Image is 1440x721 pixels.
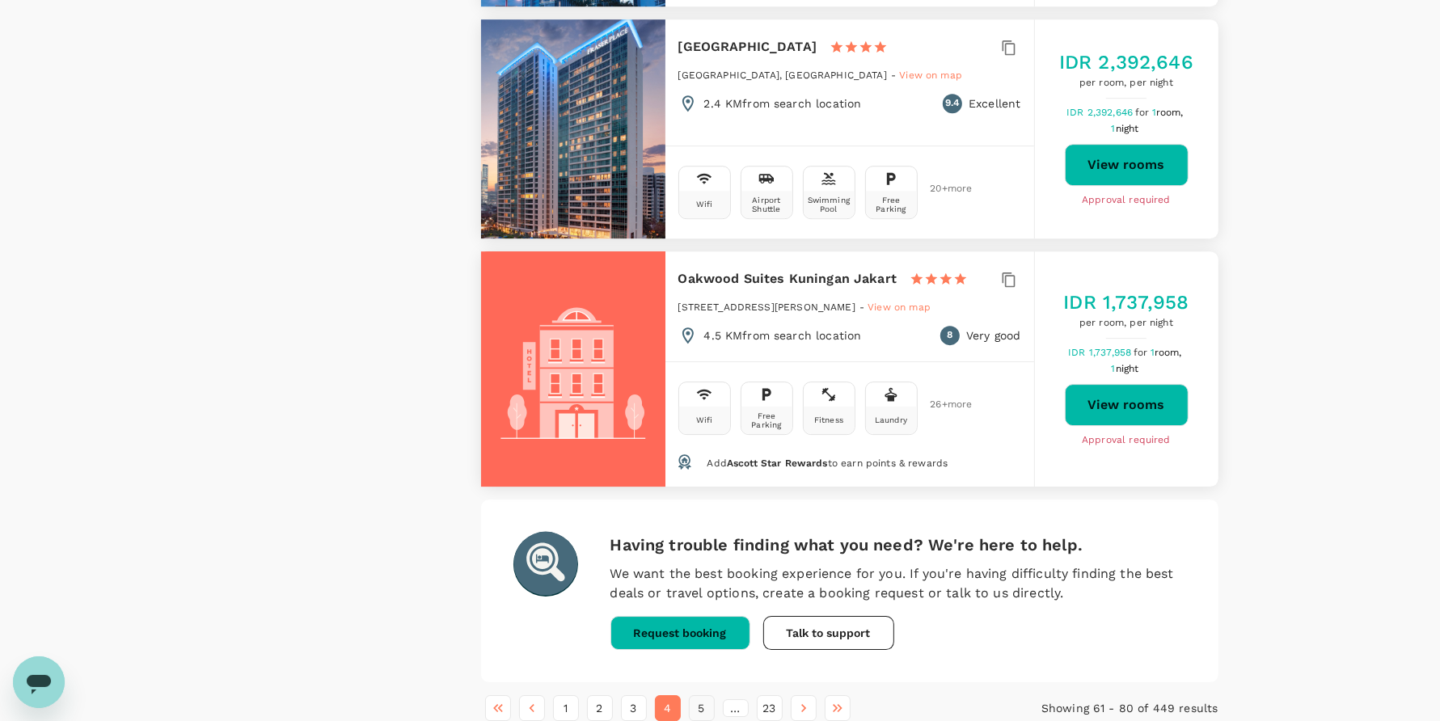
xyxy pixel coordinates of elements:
button: Go to next page [791,695,817,721]
span: room, [1156,107,1184,118]
span: View on map [868,301,931,313]
div: Airport Shuttle [745,196,789,213]
iframe: Button to launch messaging window [13,656,65,708]
div: … [723,699,749,717]
button: Go to page 23 [757,695,783,721]
button: Go to page 3 [621,695,647,721]
button: Go to last page [825,695,851,721]
span: per room, per night [1064,315,1189,331]
span: per room, per night [1059,75,1193,91]
span: Approval required [1082,432,1171,449]
span: [STREET_ADDRESS][PERSON_NAME] [678,301,855,313]
div: Free Parking [869,196,914,213]
button: Talk to support [763,616,894,650]
button: Go to page 1 [553,695,579,721]
nav: pagination navigation [481,695,973,721]
button: Request booking [610,616,750,650]
span: View on map [899,70,962,81]
span: for [1134,347,1150,358]
h6: [GEOGRAPHIC_DATA] [678,36,817,58]
p: 4.5 KM from search location [704,327,862,344]
h6: Having trouble finding what you need? We're here to help. [610,532,1186,558]
span: [GEOGRAPHIC_DATA], [GEOGRAPHIC_DATA] [678,70,887,81]
span: night [1116,363,1139,374]
span: 20 + more [931,183,955,194]
span: - [891,70,899,81]
span: 1 [1151,347,1185,358]
button: Go to page 2 [587,695,613,721]
p: Showing 61 - 80 of 449 results [972,700,1218,716]
span: 1 [1152,107,1186,118]
div: Laundry [875,415,907,424]
button: Go to first page [485,695,511,721]
span: 8 [948,327,953,344]
p: 2.4 KM from search location [704,95,862,112]
div: Free Parking [745,411,789,429]
div: Wifi [696,200,713,209]
div: Fitness [814,415,843,424]
button: Go to page 5 [689,695,715,721]
button: View rooms [1065,384,1189,426]
span: Ascott Star Rewards [727,457,828,469]
h6: Oakwood Suites Kuningan Jakart [678,268,897,290]
p: We want the best booking experience for you. If you're having difficulty finding the best deals o... [610,564,1186,603]
span: night [1116,123,1139,134]
a: View on map [868,300,931,313]
h5: IDR 2,392,646 [1059,49,1193,75]
span: Add to earn points & rewards [707,457,948,469]
span: 1 [1112,363,1142,374]
span: 1 [1112,123,1142,134]
span: Approval required [1082,192,1171,209]
span: 26 + more [931,399,955,410]
span: 9.4 [945,95,960,112]
button: page 4 [655,695,681,721]
p: Excellent [969,95,1020,112]
h5: IDR 1,737,958 [1064,289,1189,315]
span: for [1135,107,1151,118]
span: IDR 2,392,646 [1066,107,1135,118]
div: Swimming Pool [807,196,851,213]
button: View rooms [1065,144,1189,186]
a: View on map [899,68,962,81]
span: room, [1155,347,1182,358]
span: - [859,301,868,313]
span: IDR 1,737,958 [1068,347,1134,358]
button: Go to previous page [519,695,545,721]
div: Wifi [696,415,713,424]
p: Very good [966,327,1020,344]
